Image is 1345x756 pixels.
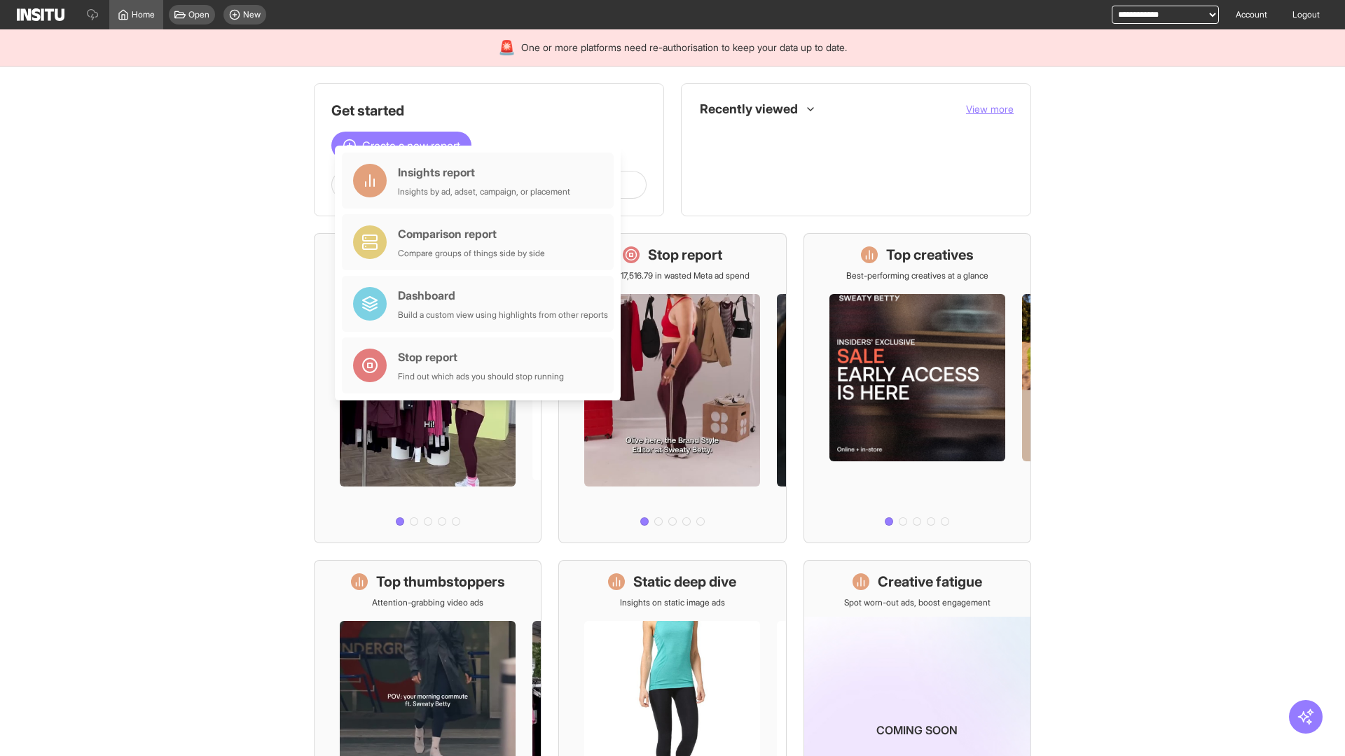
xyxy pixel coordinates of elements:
a: Top creativesBest-performing creatives at a glance [803,233,1031,543]
button: Create a new report [331,132,471,160]
span: Home [132,9,155,20]
div: Compare groups of things side by side [398,248,545,259]
img: Logo [17,8,64,21]
span: Create a new report [362,137,460,154]
a: What's live nowSee all active ads instantly [314,233,542,543]
h1: Top thumbstoppers [376,572,505,591]
p: Attention-grabbing video ads [372,597,483,608]
h1: Top creatives [886,245,974,265]
div: Insights report [398,164,570,181]
h1: Stop report [648,245,722,265]
h1: Static deep dive [633,572,736,591]
h1: Get started [331,101,647,120]
button: View more [966,102,1014,116]
div: Comparison report [398,225,545,242]
div: Build a custom view using highlights from other reports [398,309,608,321]
span: One or more platforms need re-authorisation to keep your data up to date. [521,41,847,55]
span: Open [188,9,209,20]
div: Dashboard [398,287,608,304]
p: Save £17,516.79 in wasted Meta ad spend [595,270,750,281]
div: Stop report [398,349,564,365]
p: Insights on static image ads [620,597,725,608]
div: Find out which ads you should stop running [398,371,564,382]
span: New [243,9,261,20]
span: View more [966,103,1014,115]
div: 🚨 [498,38,516,57]
div: Insights by ad, adset, campaign, or placement [398,186,570,197]
p: Best-performing creatives at a glance [846,270,988,281]
a: Stop reportSave £17,516.79 in wasted Meta ad spend [558,233,786,543]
